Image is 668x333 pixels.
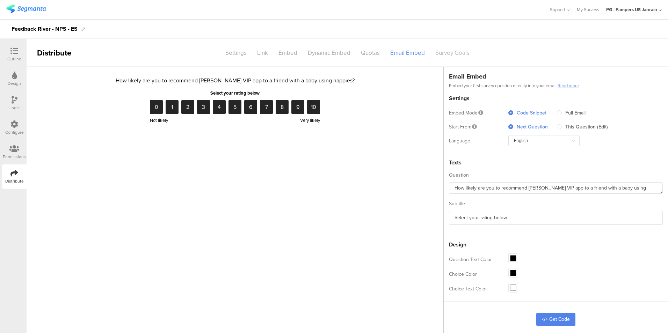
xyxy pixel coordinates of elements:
a: 5 [228,100,241,114]
a: Read more [558,82,579,89]
td: Select your rating below [107,90,363,100]
input: Subtitle [449,211,663,225]
div: Logic [9,105,20,111]
a: 9 [291,100,304,114]
a: 6 [244,100,257,114]
div: Settings [449,94,663,102]
div: Email Embed [385,47,430,59]
a: Get Code [536,313,575,326]
td: Not likely [150,114,197,124]
div: Design [449,240,663,249]
div: Design [8,80,21,87]
span: Support [550,6,565,13]
a: 4 [213,100,226,114]
div: Start From [449,123,501,131]
div: Choice Text Color [449,285,501,293]
span: Full Email [562,109,586,117]
div: Configure [5,129,24,135]
div: PG - Pampers US Janrain [606,6,657,13]
div: Choice Color [449,271,501,278]
a: 10 [307,100,320,114]
div: Survey Goals [430,47,475,59]
div: Permissions [3,154,26,160]
div: Embed your first survey question directly into your email. [449,81,663,89]
div: Distribute [27,47,107,59]
div: Texts [449,158,663,166]
td: How likely are you to recommend [PERSON_NAME] VIP app to a friend with a baby using nappies? [107,76,363,90]
div: Language [449,137,501,145]
div: Subtitle [449,200,663,207]
span: This Question (Edit) [562,123,608,131]
div: Link [252,47,273,59]
div: Embed [273,47,303,59]
a: 8 [276,100,289,114]
a: 1 [166,100,179,114]
span: Code Snippet [513,109,546,117]
img: segmanta logo [6,5,46,13]
a: 7 [260,100,273,114]
div: Feedback River - NPS - ES [12,23,78,35]
a: 0 [150,100,163,114]
div: Quotas [356,47,385,59]
a: 3 [197,100,210,114]
div: Question [449,171,663,179]
div: Settings [220,47,252,59]
div: Distribute [5,178,24,184]
input: Select Language [508,135,580,146]
div: Question Text Color [449,256,501,263]
div: Outline [7,56,21,62]
td: Very likely [276,114,320,124]
div: Embed Mode [449,109,501,117]
span: Next Question [513,123,548,131]
a: 2 [181,100,194,114]
div: Dynamic Embed [303,47,356,59]
div: Email Embed [444,67,668,89]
